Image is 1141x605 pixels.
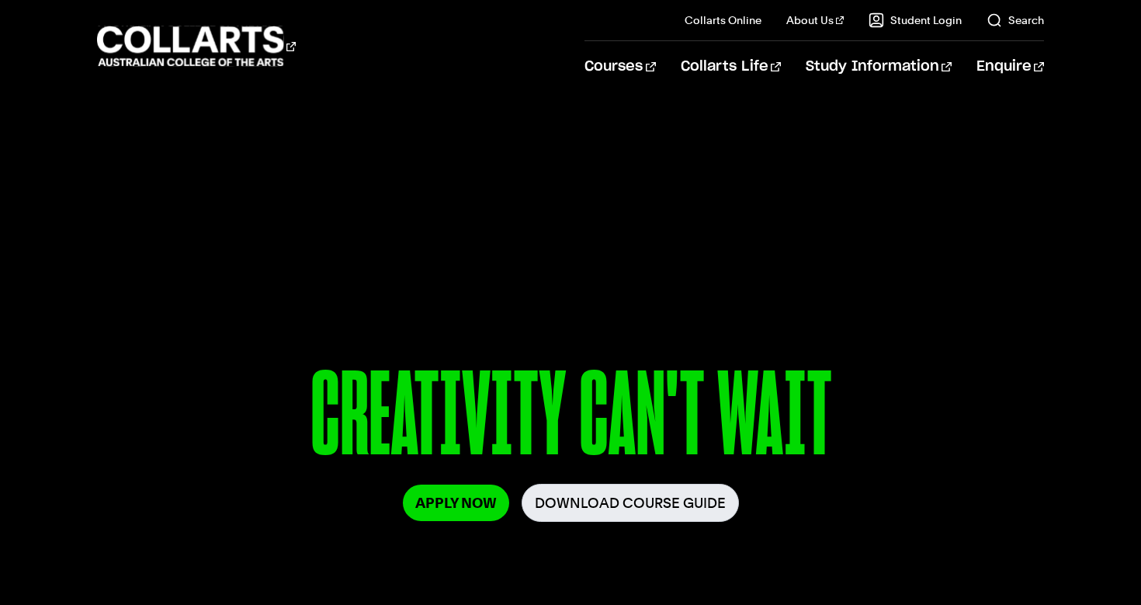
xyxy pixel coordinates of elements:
a: Collarts Life [681,41,781,92]
a: Study Information [806,41,952,92]
a: About Us [786,12,844,28]
a: Collarts Online [685,12,761,28]
a: Download Course Guide [522,484,739,522]
p: CREATIVITY CAN'T WAIT [109,356,1032,484]
a: Enquire [976,41,1044,92]
div: Go to homepage [97,24,296,68]
a: Courses [584,41,655,92]
a: Search [987,12,1044,28]
a: Apply Now [403,485,509,521]
a: Student Login [869,12,962,28]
